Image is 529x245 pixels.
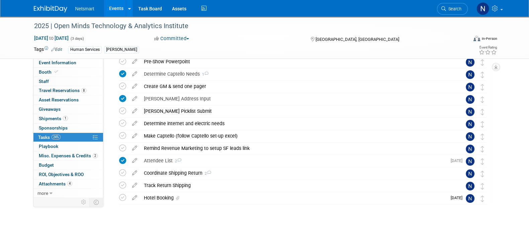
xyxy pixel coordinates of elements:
[39,181,72,186] span: Attachments
[466,169,474,178] img: Nina Finn
[466,58,474,67] img: Nina Finn
[481,96,484,103] i: Move task
[33,114,103,123] a: Shipments1
[39,125,68,131] span: Sponsorships
[78,198,90,207] td: Personalize Event Tab Strip
[129,59,141,65] a: edit
[466,145,474,153] img: Nina Finn
[141,143,452,154] div: Remind Revenue Marketing to setup SF leads link
[68,46,102,53] div: Human Services
[32,20,458,32] div: 2025 | Open Minds Technology & Analytics Institute
[129,120,141,127] a: edit
[34,46,62,54] td: Tags
[473,36,480,41] img: Format-Inperson.png
[55,70,58,74] i: Booth reservation complete
[39,172,84,177] span: ROI, Objectives & ROO
[129,108,141,114] a: edit
[33,161,103,170] a: Budget
[39,60,76,65] span: Event Information
[141,56,452,67] div: Pre-Show Powerpoint
[33,142,103,151] a: Playbook
[33,86,103,95] a: Travel Reservations8
[478,46,497,49] div: Event Rating
[33,105,103,114] a: Giveaways
[39,144,58,149] span: Playbook
[33,151,103,160] a: Misc. Expenses & Credits2
[104,46,139,53] div: [PERSON_NAME]
[81,88,86,93] span: 8
[481,158,484,165] i: Move task
[451,195,466,200] span: [DATE]
[39,153,98,158] span: Misc. Expenses & Credits
[481,109,484,115] i: Move task
[33,179,103,188] a: Attachments4
[200,72,208,77] span: 1
[446,6,461,11] span: Search
[52,135,61,140] span: 24%
[466,182,474,190] img: Nina Finn
[202,171,211,176] span: 2
[39,69,59,75] span: Booth
[481,146,484,152] i: Move task
[129,83,141,89] a: edit
[34,35,69,41] span: [DATE] [DATE]
[38,135,61,140] span: Tasks
[63,116,68,121] span: 1
[451,158,466,163] span: [DATE]
[33,58,103,67] a: Event Information
[141,81,452,92] div: Create GM & send one pager
[39,79,49,84] span: Staff
[481,195,484,202] i: Move task
[428,35,497,45] div: Event Format
[33,68,103,77] a: Booth
[129,158,141,164] a: edit
[129,195,141,201] a: edit
[93,153,98,158] span: 2
[141,180,452,191] div: Track Return Shipping
[33,95,103,104] a: Asset Reservations
[39,106,61,112] span: Giveaways
[75,6,94,11] span: Netsmart
[129,71,141,77] a: edit
[466,157,474,166] img: Nina Finn
[466,194,474,203] img: Nina Finn
[39,116,68,121] span: Shipments
[48,35,55,41] span: to
[89,198,103,207] td: Toggle Event Tabs
[481,121,484,128] i: Move task
[141,105,452,117] div: [PERSON_NAME] Picklist Submit
[51,47,62,52] a: Edit
[481,183,484,189] i: Move task
[466,107,474,116] img: Nina Finn
[141,118,452,129] div: Determine internet and electric needs
[141,93,452,104] div: [PERSON_NAME] Address Input
[481,171,484,177] i: Move task
[141,68,452,80] div: Determine Captello Needs
[70,36,84,41] span: (3 days)
[476,2,489,15] img: Nina Finn
[152,35,192,42] button: Committed
[481,134,484,140] i: Move task
[437,3,468,15] a: Search
[466,70,474,79] img: Nina Finn
[481,84,484,90] i: Move task
[481,36,497,41] div: In-Person
[141,192,447,203] div: Hotel Booking
[316,37,399,42] span: [GEOGRAPHIC_DATA], [GEOGRAPHIC_DATA]
[481,72,484,78] i: Move task
[39,97,79,102] span: Asset Reservations
[67,181,72,186] span: 4
[39,88,86,93] span: Travel Reservations
[129,133,141,139] a: edit
[129,182,141,188] a: edit
[33,124,103,133] a: Sponsorships
[481,59,484,66] i: Move task
[141,155,447,166] div: Attendee List
[39,162,54,168] span: Budget
[466,95,474,104] img: Nina Finn
[33,133,103,142] a: Tasks24%
[466,132,474,141] img: Nina Finn
[141,130,452,142] div: Make Captello (follow Captello set-up excel)
[129,170,141,176] a: edit
[33,77,103,86] a: Staff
